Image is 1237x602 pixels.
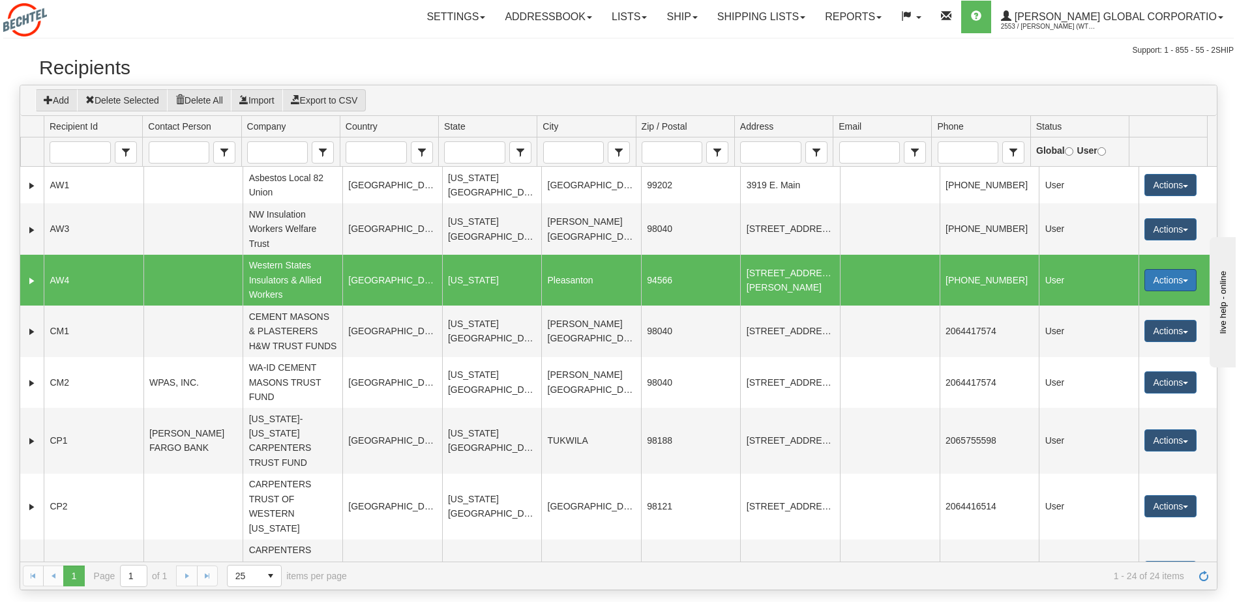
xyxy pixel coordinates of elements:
td: Asbestos Local 82 Union [243,167,342,203]
a: Expand [25,325,38,338]
a: Settings [417,1,495,33]
td: [GEOGRAPHIC_DATA] [541,167,641,203]
label: User [1077,143,1106,158]
button: Add [35,89,78,111]
td: [GEOGRAPHIC_DATA] [342,357,442,408]
input: Recipient Id [50,142,110,163]
td: TUKWILA [541,408,641,474]
td: [STREET_ADDRESS] [740,357,840,408]
button: Actions [1144,561,1197,583]
td: [PERSON_NAME] FARGO BANK [143,408,243,474]
td: filter cell [1129,137,1207,167]
span: Country [411,141,433,164]
span: Country [346,120,378,133]
td: 94566 [641,255,741,306]
div: Support: 1 - 855 - 55 - 2SHIP [3,45,1234,56]
td: filter cell [833,137,931,167]
button: Actions [1144,371,1197,394]
a: Ship [657,1,707,33]
td: AW4 [44,255,143,306]
a: Expand [25,223,38,236]
td: User [1039,474,1139,539]
td: filter cell [340,137,438,167]
td: filter cell [142,137,241,167]
td: AW1 [44,167,143,203]
span: Page of 1 [94,565,168,587]
td: User [1039,408,1139,474]
input: City [544,142,603,163]
td: CM2 [44,357,143,408]
span: select [214,142,235,163]
button: Actions [1144,495,1197,517]
td: [US_STATE][GEOGRAPHIC_DATA] [442,408,542,474]
a: Expand [25,500,38,513]
a: Lists [602,1,657,33]
span: Contact Person [148,120,211,133]
td: User [1039,167,1139,203]
button: Actions [1144,174,1197,196]
td: [US_STATE][GEOGRAPHIC_DATA] [442,203,542,254]
span: Recipient Id [50,120,98,133]
td: 98040 [641,357,741,408]
td: [GEOGRAPHIC_DATA] [342,167,442,203]
td: Pleasanton [541,255,641,306]
td: 98040 [641,203,741,254]
iframe: chat widget [1207,235,1236,367]
span: select [707,142,728,163]
td: [GEOGRAPHIC_DATA] [342,306,442,356]
td: [STREET_ADDRESS][PERSON_NAME] [740,255,840,306]
td: 2064417574 [940,306,1039,356]
input: Address [741,142,800,163]
span: 1 - 24 of 24 items [365,571,1184,581]
td: 98188 [641,408,741,474]
a: [PERSON_NAME] Global Corporatio 2553 / [PERSON_NAME] (WTCC) [PERSON_NAME] [991,1,1233,33]
td: 2065755598 [940,408,1039,474]
span: Page 1 [63,566,84,586]
span: select [904,142,925,163]
td: filter cell [537,137,635,167]
span: State [509,141,531,164]
span: select [608,142,629,163]
td: [US_STATE][GEOGRAPHIC_DATA] [442,306,542,356]
td: [STREET_ADDRESS] [740,408,840,474]
span: Phone [937,120,963,133]
span: items per page [227,565,347,587]
span: Company [312,141,334,164]
a: Refresh [1193,566,1214,586]
td: User [1039,203,1139,254]
button: Delete All [167,89,231,111]
span: select [260,566,281,586]
td: 98121 [641,474,741,539]
span: 2553 / [PERSON_NAME] (WTCC) [PERSON_NAME] [1001,20,1099,33]
td: 2064416514 [940,474,1039,539]
button: Actions [1144,429,1197,451]
span: Zip / Postal [706,141,728,164]
button: Actions [1144,320,1197,342]
a: Expand [25,274,38,287]
td: WA-ID CEMENT MASONS TRUST FUND [243,357,342,408]
input: Phone [938,142,998,163]
span: [PERSON_NAME] Global Corporatio [1011,11,1217,22]
button: Export to CSV [282,89,366,111]
div: grid toolbar [20,85,1217,116]
td: 2064417574 [940,357,1039,408]
span: Address [740,120,773,133]
td: [US_STATE]-[US_STATE] CARPENTERS TRUST FUND [243,408,342,474]
div: live help - online [10,11,121,21]
td: filter cell [44,137,142,167]
td: filter cell [1030,137,1129,167]
td: CEMENT MASONS & PLASTERERS H&W TRUST FUNDS [243,306,342,356]
td: [GEOGRAPHIC_DATA] [541,474,641,539]
input: Country [346,142,406,163]
img: logo2553.jpg [3,3,47,36]
input: User [1097,147,1106,156]
td: filter cell [241,137,340,167]
a: Expand [25,179,38,192]
span: Address [805,141,827,164]
td: 3919 E. Main [740,167,840,203]
td: [US_STATE][GEOGRAPHIC_DATA] [442,474,542,539]
td: 98040 [641,306,741,356]
td: NW Insulation Workers Welfare Trust [243,203,342,254]
span: Email [904,141,926,164]
td: [GEOGRAPHIC_DATA] [342,474,442,539]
